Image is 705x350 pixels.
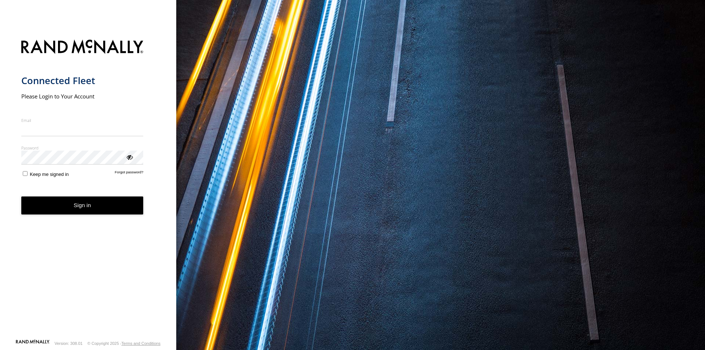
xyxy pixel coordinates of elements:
[16,340,50,347] a: Visit our Website
[21,118,144,123] label: Email
[87,341,160,346] div: © Copyright 2025 -
[21,196,144,214] button: Sign in
[21,93,144,100] h2: Please Login to Your Account
[21,38,144,57] img: Rand McNally
[21,145,144,151] label: Password
[21,75,144,87] h1: Connected Fleet
[126,153,133,160] div: ViewPassword
[122,341,160,346] a: Terms and Conditions
[23,171,28,176] input: Keep me signed in
[55,341,83,346] div: Version: 308.01
[30,172,69,177] span: Keep me signed in
[21,35,155,339] form: main
[115,170,144,177] a: Forgot password?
